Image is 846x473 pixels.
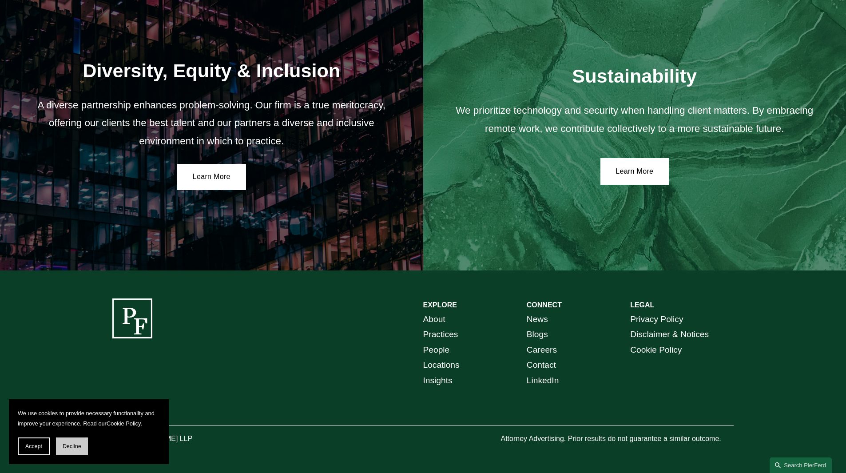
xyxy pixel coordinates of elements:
a: Careers [527,342,557,358]
a: LinkedIn [527,373,559,389]
a: Cookie Policy [630,342,682,358]
a: Practices [423,327,458,342]
a: Search this site [770,457,832,473]
a: People [423,342,450,358]
a: Insights [423,373,453,389]
p: © [PERSON_NAME] LLP [112,433,242,445]
button: Decline [56,437,88,455]
span: Decline [63,443,81,449]
section: Cookie banner [9,399,169,464]
p: We prioritize technology and security when handling client matters. By embracing remote work, we ... [449,102,821,138]
a: Cookie Policy [107,420,141,427]
strong: LEGAL [630,301,654,309]
a: News [527,312,548,327]
p: A diverse partnership enhances problem-solving. Our firm is a true meritocracy, offering our clie... [25,96,397,150]
h2: Diversity, Equity & Inclusion [25,59,397,82]
a: Learn More [177,164,246,191]
a: Privacy Policy [630,312,683,327]
a: Disclaimer & Notices [630,327,709,342]
p: We use cookies to provide necessary functionality and improve your experience. Read our . [18,408,160,429]
a: Blogs [527,327,548,342]
span: Accept [25,443,42,449]
a: Contact [527,358,556,373]
strong: CONNECT [527,301,562,309]
a: Learn More [600,158,669,185]
a: About [423,312,445,327]
a: Locations [423,358,460,373]
h2: Sustainability [449,64,821,87]
button: Accept [18,437,50,455]
p: Attorney Advertising. Prior results do not guarantee a similar outcome. [500,433,734,445]
strong: EXPLORE [423,301,457,309]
